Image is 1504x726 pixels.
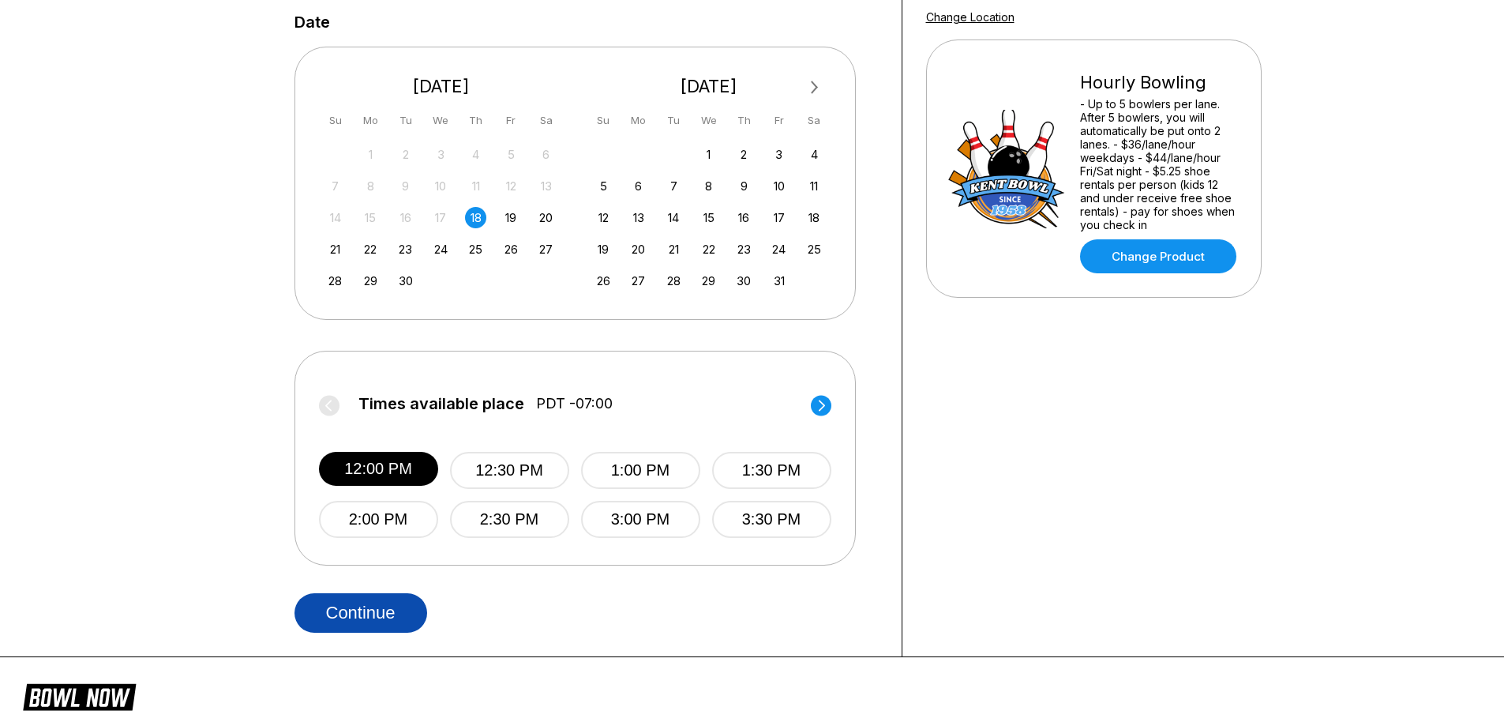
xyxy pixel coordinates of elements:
div: Choose Thursday, October 30th, 2025 [733,270,755,292]
div: Choose Saturday, October 11th, 2025 [804,175,825,197]
div: Mo [628,110,649,131]
div: Choose Saturday, September 20th, 2025 [535,207,557,228]
div: Choose Wednesday, October 22nd, 2025 [698,239,719,260]
div: Choose Wednesday, October 8th, 2025 [698,175,719,197]
div: Choose Wednesday, October 1st, 2025 [698,144,719,165]
div: Choose Monday, September 29th, 2025 [360,270,381,292]
div: Th [465,110,486,131]
div: Choose Saturday, October 4th, 2025 [804,144,825,165]
div: Choose Sunday, October 26th, 2025 [593,270,614,292]
button: 3:00 PM [581,501,700,538]
div: Th [733,110,755,131]
div: [DATE] [587,76,831,97]
div: Not available Wednesday, September 3rd, 2025 [430,144,452,165]
div: Not available Monday, September 8th, 2025 [360,175,381,197]
div: Choose Wednesday, October 29th, 2025 [698,270,719,292]
div: Choose Wednesday, October 15th, 2025 [698,207,719,228]
div: Not available Tuesday, September 16th, 2025 [395,207,416,228]
div: Not available Monday, September 1st, 2025 [360,144,381,165]
div: Not available Monday, September 15th, 2025 [360,207,381,228]
div: Not available Thursday, September 4th, 2025 [465,144,486,165]
div: Sa [804,110,825,131]
div: Choose Thursday, October 9th, 2025 [733,175,755,197]
div: Choose Sunday, September 28th, 2025 [324,270,346,292]
div: Choose Tuesday, October 28th, 2025 [663,270,684,292]
div: Choose Friday, September 19th, 2025 [501,207,522,228]
button: 3:30 PM [712,501,831,538]
div: Not available Tuesday, September 9th, 2025 [395,175,416,197]
div: Choose Sunday, September 21st, 2025 [324,239,346,260]
div: Su [593,110,614,131]
div: Hourly Bowling [1080,72,1240,93]
div: Choose Tuesday, October 7th, 2025 [663,175,684,197]
div: Not available Saturday, September 6th, 2025 [535,144,557,165]
button: Continue [294,593,427,633]
div: Choose Tuesday, September 30th, 2025 [395,270,416,292]
div: Choose Saturday, October 18th, 2025 [804,207,825,228]
a: Change Product [1080,239,1236,273]
div: Mo [360,110,381,131]
button: 12:00 PM [319,452,438,486]
div: Choose Friday, September 26th, 2025 [501,239,522,260]
div: Choose Thursday, September 18th, 2025 [465,207,486,228]
div: [DATE] [319,76,564,97]
div: month 2025-10 [591,142,827,292]
div: Choose Thursday, September 25th, 2025 [465,239,486,260]
div: Choose Thursday, October 2nd, 2025 [733,144,755,165]
div: Choose Monday, September 22nd, 2025 [360,239,381,260]
div: Choose Tuesday, October 14th, 2025 [663,207,684,228]
div: Not available Friday, September 12th, 2025 [501,175,522,197]
div: Choose Monday, October 6th, 2025 [628,175,649,197]
div: Not available Sunday, September 7th, 2025 [324,175,346,197]
div: Choose Monday, October 27th, 2025 [628,270,649,292]
button: 2:30 PM [450,501,569,538]
span: PDT -07:00 [536,395,613,412]
div: Not available Wednesday, September 10th, 2025 [430,175,452,197]
a: Change Location [926,10,1015,24]
button: Next Month [802,75,827,100]
button: 1:30 PM [712,452,831,489]
div: Not available Tuesday, September 2nd, 2025 [395,144,416,165]
div: Choose Monday, October 13th, 2025 [628,207,649,228]
div: Fr [768,110,790,131]
div: Choose Tuesday, September 23rd, 2025 [395,239,416,260]
button: 1:00 PM [581,452,700,489]
div: Choose Saturday, October 25th, 2025 [804,239,825,260]
img: Hourly Bowling [947,110,1066,228]
div: We [698,110,719,131]
div: Choose Sunday, October 12th, 2025 [593,207,614,228]
div: Su [324,110,346,131]
div: Choose Monday, October 20th, 2025 [628,239,649,260]
button: 12:30 PM [450,452,569,489]
div: Not available Friday, September 5th, 2025 [501,144,522,165]
div: Not available Sunday, September 14th, 2025 [324,207,346,228]
div: Choose Friday, October 24th, 2025 [768,239,790,260]
div: Choose Friday, October 17th, 2025 [768,207,790,228]
div: Choose Wednesday, September 24th, 2025 [430,239,452,260]
div: Tu [663,110,684,131]
div: Choose Friday, October 10th, 2025 [768,175,790,197]
div: month 2025-09 [323,142,560,292]
div: Choose Friday, October 31st, 2025 [768,270,790,292]
div: Choose Sunday, October 5th, 2025 [593,175,614,197]
div: Not available Saturday, September 13th, 2025 [535,175,557,197]
button: 2:00 PM [319,501,438,538]
div: Fr [501,110,522,131]
div: Choose Saturday, September 27th, 2025 [535,239,557,260]
div: Choose Sunday, October 19th, 2025 [593,239,614,260]
div: Not available Wednesday, September 17th, 2025 [430,207,452,228]
span: Times available place [358,395,524,412]
div: We [430,110,452,131]
div: - Up to 5 bowlers per lane. After 5 bowlers, you will automatically be put onto 2 lanes. - $36/la... [1080,97,1240,231]
div: Choose Tuesday, October 21st, 2025 [663,239,684,260]
div: Sa [535,110,557,131]
div: Choose Friday, October 3rd, 2025 [768,144,790,165]
div: Choose Thursday, October 16th, 2025 [733,207,755,228]
div: Tu [395,110,416,131]
div: Not available Thursday, September 11th, 2025 [465,175,486,197]
div: Choose Thursday, October 23rd, 2025 [733,239,755,260]
label: Date [294,13,330,31]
